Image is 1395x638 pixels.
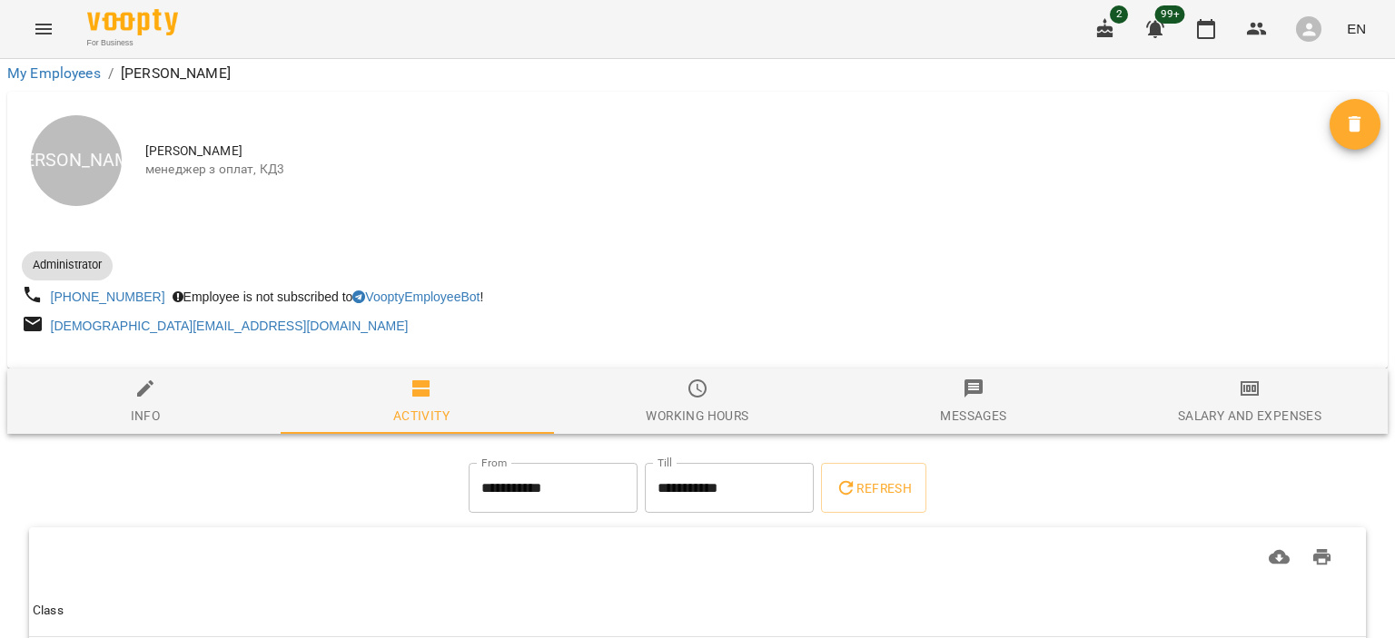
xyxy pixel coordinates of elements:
[1340,12,1373,45] button: EN
[940,405,1006,427] div: Messages
[7,64,101,82] a: My Employees
[169,284,488,309] div: Employee is not subscribed to !
[31,115,122,206] div: [PERSON_NAME]
[87,9,178,35] img: Voopty Logo
[51,319,409,333] a: [DEMOGRAPHIC_DATA][EMAIL_ADDRESS][DOMAIN_NAME]
[836,477,912,499] span: Refresh
[1301,535,1344,579] button: Print
[121,63,231,84] p: [PERSON_NAME]
[145,161,1330,179] span: менеджер з оплат, КД3
[87,37,178,49] span: For Business
[33,600,1362,622] span: Class
[1330,99,1380,150] button: Delete
[108,63,114,84] li: /
[1110,5,1128,24] span: 2
[22,7,65,51] button: Menu
[1178,405,1321,427] div: Salary and Expenses
[393,405,450,427] div: Activity
[7,63,1388,84] nav: breadcrumb
[131,405,161,427] div: Info
[33,600,64,622] div: Sort
[145,142,1330,161] span: [PERSON_NAME]
[51,290,165,304] a: [PHONE_NUMBER]
[29,527,1366,585] div: Table Toolbar
[1347,19,1366,38] span: EN
[1155,5,1185,24] span: 99+
[22,257,113,273] span: Administrator
[33,600,64,622] div: Class
[646,405,748,427] div: Working hours
[352,290,480,304] a: VooptyEmployeeBot
[1258,535,1301,579] button: Download CSV
[821,463,926,514] button: Refresh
